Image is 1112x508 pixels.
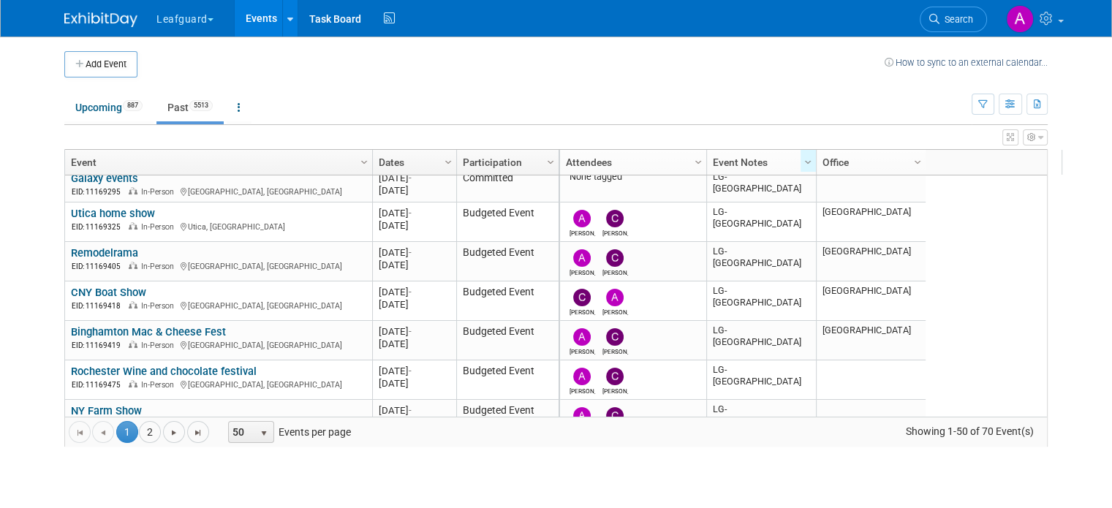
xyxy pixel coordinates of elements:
[602,346,628,355] div: Calleen Kenney
[456,321,559,360] td: Budgeted Event
[912,156,923,168] span: Column Settings
[706,400,816,439] td: LG-[GEOGRAPHIC_DATA]
[192,427,204,439] span: Go to the last page
[379,286,450,298] div: [DATE]
[72,341,126,349] span: EID: 11169419
[379,338,450,350] div: [DATE]
[573,210,591,227] img: Amy Crawford
[156,94,224,121] a: Past5513
[379,207,450,219] div: [DATE]
[409,287,412,297] span: -
[566,150,697,175] a: Attendees
[141,222,178,232] span: In-Person
[141,341,178,350] span: In-Person
[409,326,412,337] span: -
[141,187,178,197] span: In-Person
[570,385,595,395] div: Amy Crawford
[71,325,226,338] a: Binghamton Mac & Cheese Fest
[456,167,559,202] td: Committed
[692,156,704,168] span: Column Settings
[71,299,366,311] div: [GEOGRAPHIC_DATA], [GEOGRAPHIC_DATA]
[606,289,624,306] img: Amy Crawford
[116,421,138,443] span: 1
[892,421,1047,441] span: Showing 1-50 of 70 Event(s)
[189,100,213,111] span: 5513
[441,150,457,172] a: Column Settings
[379,365,450,377] div: [DATE]
[409,247,412,258] span: -
[64,12,137,27] img: ExhibitDay
[64,94,154,121] a: Upcoming887
[379,259,450,271] div: [DATE]
[606,249,624,267] img: Calleen Kenney
[71,259,366,272] div: [GEOGRAPHIC_DATA], [GEOGRAPHIC_DATA]
[602,306,628,316] div: Amy Crawford
[456,360,559,400] td: Budgeted Event
[74,427,86,439] span: Go to the first page
[71,378,366,390] div: [GEOGRAPHIC_DATA], [GEOGRAPHIC_DATA]
[379,404,450,417] div: [DATE]
[71,365,257,378] a: Rochester Wine and chocolate festival
[602,227,628,237] div: Calleen Kenney
[71,207,155,220] a: Utica home show
[71,220,366,232] div: Utica, [GEOGRAPHIC_DATA]
[409,365,412,376] span: -
[72,188,126,196] span: EID: 11169295
[379,246,450,259] div: [DATE]
[816,281,926,321] td: [GEOGRAPHIC_DATA]
[456,242,559,281] td: Budgeted Event
[456,281,559,321] td: Budgeted Event
[885,57,1048,68] a: How to sync to an external calendar...
[691,150,707,172] a: Column Settings
[570,346,595,355] div: Amy Crawford
[379,172,450,184] div: [DATE]
[71,185,366,197] div: [GEOGRAPHIC_DATA], [GEOGRAPHIC_DATA]
[379,325,450,338] div: [DATE]
[72,223,126,231] span: EID: 11169325
[379,298,450,311] div: [DATE]
[570,267,595,276] div: Amy Crawford
[129,301,137,308] img: In-Person Event
[409,405,412,416] span: -
[129,380,137,387] img: In-Person Event
[802,156,814,168] span: Column Settings
[606,368,624,385] img: Calleen Kenney
[71,404,142,417] a: NY Farm Show
[71,150,363,175] a: Event
[706,321,816,360] td: LG-[GEOGRAPHIC_DATA]
[97,427,109,439] span: Go to the previous page
[92,421,114,443] a: Go to the previous page
[129,341,137,348] img: In-Person Event
[229,422,254,442] span: 50
[706,360,816,400] td: LG-[GEOGRAPHIC_DATA]
[71,338,366,351] div: [GEOGRAPHIC_DATA], [GEOGRAPHIC_DATA]
[379,377,450,390] div: [DATE]
[602,385,628,395] div: Calleen Kenney
[545,156,556,168] span: Column Settings
[71,172,138,185] a: Galaxy events
[71,286,146,299] a: CNY Boat Show
[573,249,591,267] img: Amy Crawford
[606,210,624,227] img: Calleen Kenney
[141,262,178,271] span: In-Person
[123,100,143,111] span: 887
[210,421,366,443] span: Events per page
[573,289,591,306] img: Calleen Kenney
[543,150,559,172] a: Column Settings
[920,7,987,32] a: Search
[129,187,137,194] img: In-Person Event
[129,222,137,230] img: In-Person Event
[141,301,178,311] span: In-Person
[409,173,412,183] span: -
[168,427,180,439] span: Go to the next page
[409,208,412,219] span: -
[139,421,161,443] a: 2
[706,281,816,321] td: LG-[GEOGRAPHIC_DATA]
[566,171,701,183] div: None tagged
[573,407,591,425] img: Amy Crawford
[163,421,185,443] a: Go to the next page
[258,428,270,439] span: select
[570,306,595,316] div: Calleen Kenney
[71,246,138,259] a: Remodelrama
[379,219,450,232] div: [DATE]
